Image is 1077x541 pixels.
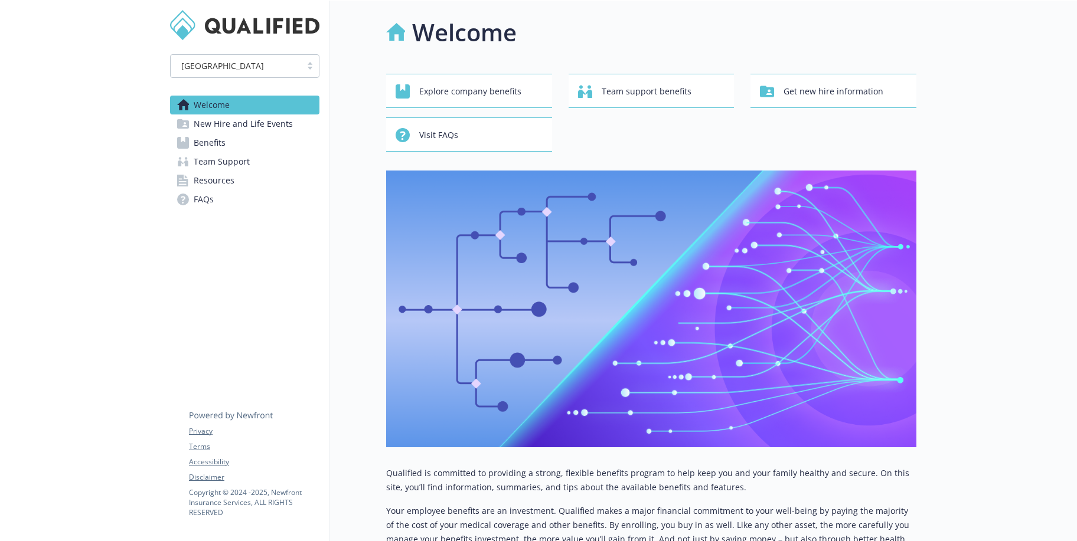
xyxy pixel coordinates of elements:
img: overview page banner [386,171,916,447]
button: Team support benefits [569,74,735,108]
button: Visit FAQs [386,117,552,152]
button: Explore company benefits [386,74,552,108]
a: Welcome [170,96,319,114]
p: Copyright © 2024 - 2025 , Newfront Insurance Services, ALL RIGHTS RESERVED [189,487,319,517]
span: [GEOGRAPHIC_DATA] [181,60,264,72]
a: New Hire and Life Events [170,114,319,133]
a: Benefits [170,133,319,152]
span: Welcome [194,96,230,114]
a: Disclaimer [189,472,319,483]
a: FAQs [170,190,319,209]
a: Terms [189,441,319,452]
span: Team support benefits [602,80,691,103]
span: Benefits [194,133,226,152]
span: Get new hire information [784,80,883,103]
span: Resources [194,171,234,190]
span: [GEOGRAPHIC_DATA] [177,60,295,72]
h1: Welcome [412,15,517,50]
span: Visit FAQs [419,124,458,146]
span: Explore company benefits [419,80,521,103]
span: Team Support [194,152,250,171]
span: New Hire and Life Events [194,114,293,133]
a: Resources [170,171,319,190]
p: Qualified is committed to providing a strong, flexible benefits program to help keep you and your... [386,466,916,494]
a: Privacy [189,426,319,437]
button: Get new hire information [750,74,916,108]
a: Team Support [170,152,319,171]
span: FAQs [194,190,214,209]
a: Accessibility [189,457,319,467]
